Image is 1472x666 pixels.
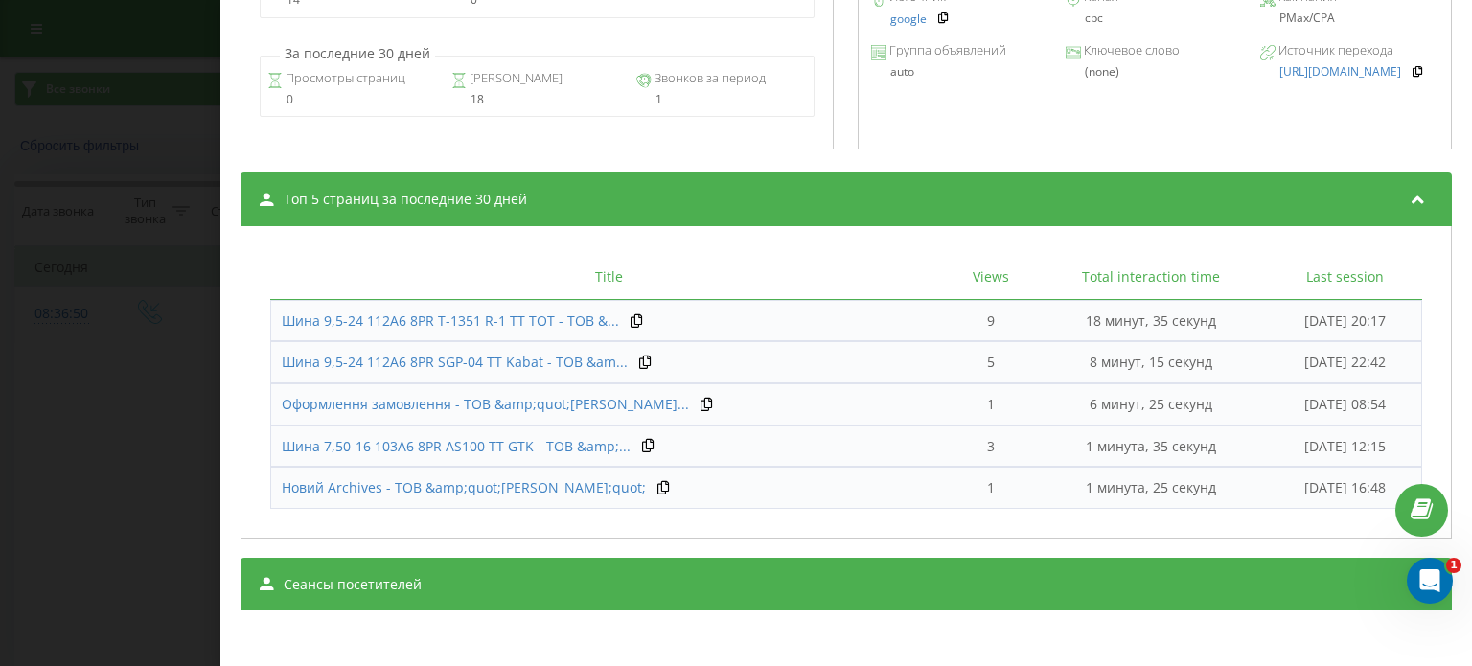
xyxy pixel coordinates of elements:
a: google [891,12,928,26]
span: Оформлення замовлення - ТОВ &amp;quot;[PERSON_NAME]... [282,395,689,413]
td: 5 [949,341,1034,383]
td: 8 минут, 15 секунд [1034,341,1270,383]
span: Шина 9,5-24 112A6 8PR SGP-04 TT Kabat - ТОВ &am... [282,353,628,371]
div: 18 [452,93,624,106]
div: cpc [1067,11,1244,25]
td: 1 минута, 35 секунд [1034,425,1270,468]
span: Сеансы посетителей [284,575,422,594]
span: Шина 9,5-24 112A6 8PR T-1351 R-1 TT TOT - ТОВ &... [282,311,619,330]
td: 18 минут, 35 секунд [1034,300,1270,342]
a: Новий Archives - ТОВ &amp;quot;[PERSON_NAME];quot; [282,478,646,497]
td: 9 [949,300,1034,342]
a: Оформлення замовлення - ТОВ &amp;quot;[PERSON_NAME]... [282,395,689,414]
span: Группа объявлений [887,41,1007,60]
th: Last session [1269,255,1422,300]
td: 3 [949,425,1034,468]
td: [DATE] 16:48 [1269,467,1422,509]
span: Просмотры страниц [283,69,405,88]
td: 1 [949,383,1034,425]
div: 0 [267,93,439,106]
span: Ключевое слово [1082,41,1181,60]
td: 1 минута, 25 секунд [1034,467,1270,509]
span: Звонков за период [652,69,766,88]
td: [DATE] 12:15 [1269,425,1422,468]
td: 6 минут, 25 секунд [1034,383,1270,425]
td: 1 [949,467,1034,509]
div: auto [872,65,1049,79]
p: За последние 30 дней [280,44,435,63]
th: Total interaction time [1034,255,1270,300]
iframe: Intercom live chat [1407,558,1453,604]
th: Views [949,255,1034,300]
a: [URL][DOMAIN_NAME] [1280,65,1402,79]
span: [PERSON_NAME] [468,69,563,88]
span: Источник перехода [1276,41,1394,60]
a: Шина 9,5-24 112A6 8PR SGP-04 TT Kabat - ТОВ &am... [282,353,628,372]
div: PMax/CPA [1261,11,1438,25]
td: [DATE] 22:42 [1269,341,1422,383]
a: Шина 9,5-24 112A6 8PR T-1351 R-1 TT TOT - ТОВ &... [282,311,619,331]
span: Шина 7,50-16 103А6 8PR AS100 TT GTK - ТОВ &amp;... [282,437,631,455]
div: (none) [1067,65,1244,79]
td: [DATE] 20:17 [1269,300,1422,342]
a: Шина 7,50-16 103А6 8PR AS100 TT GTK - ТОВ &amp;... [282,437,631,456]
td: [DATE] 08:54 [1269,383,1422,425]
div: 1 [636,93,808,106]
th: Title [270,255,948,300]
span: Новий Archives - ТОВ &amp;quot;[PERSON_NAME];quot; [282,478,646,496]
span: Топ 5 страниц за последние 30 дней [284,190,527,209]
span: 1 [1446,558,1461,573]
